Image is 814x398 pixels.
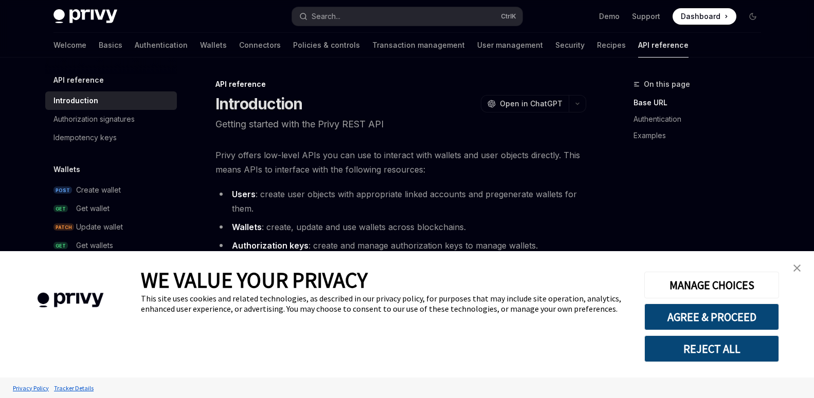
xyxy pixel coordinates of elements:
li: : create and manage authorization keys to manage wallets. [215,238,586,253]
a: Examples [634,127,769,144]
button: AGREE & PROCEED [644,304,779,330]
a: Privacy Policy [10,379,51,397]
button: REJECT ALL [644,335,779,362]
a: User management [477,33,543,58]
span: On this page [644,78,690,90]
p: Getting started with the Privy REST API [215,117,586,131]
div: Get wallets [76,239,113,252]
li: : create, update and use wallets across blockchains. [215,220,586,234]
a: Support [632,11,660,22]
a: Authentication [135,33,188,58]
h1: Introduction [215,94,303,113]
img: close banner [793,264,801,272]
a: Transaction management [372,33,465,58]
a: Idempotency keys [45,128,177,147]
a: Welcome [53,33,86,58]
div: Authorization signatures [53,113,135,125]
a: Policies & controls [293,33,360,58]
span: Dashboard [681,11,720,22]
a: PATCHUpdate wallet [45,218,177,236]
span: PATCH [53,223,74,231]
li: : create user objects with appropriate linked accounts and pregenerate wallets for them. [215,187,586,216]
span: Privy offers low-level APIs you can use to interact with wallets and user objects directly. This ... [215,148,586,177]
a: API reference [638,33,689,58]
strong: Users [232,189,256,199]
div: Get wallet [76,202,110,215]
a: Wallets [200,33,227,58]
a: GETGet wallets [45,236,177,255]
span: GET [53,205,68,213]
img: company logo [15,278,125,323]
div: Idempotency keys [53,131,117,144]
button: MANAGE CHOICES [644,272,779,298]
div: Create wallet [76,184,121,196]
a: Authentication [634,111,769,127]
a: close banner [787,258,807,278]
strong: Authorization keys [232,240,309,251]
a: Recipes [597,33,626,58]
button: Open in ChatGPT [481,95,569,112]
a: Basics [99,33,122,58]
span: Open in ChatGPT [500,99,563,109]
a: Tracker Details [51,379,96,397]
strong: Wallets [232,222,262,232]
button: Search...CtrlK [292,7,522,26]
div: API reference [215,79,586,89]
div: Introduction [53,94,98,107]
h5: API reference [53,74,104,86]
a: Connectors [239,33,281,58]
a: Demo [599,11,620,22]
a: GETGet wallet [45,199,177,218]
a: Introduction [45,91,177,110]
button: Toggle dark mode [745,8,761,25]
span: Ctrl K [501,12,516,21]
span: GET [53,242,68,250]
div: This site uses cookies and related technologies, as described in our privacy policy, for purposes... [141,293,629,314]
a: Authorization signatures [45,110,177,128]
div: Update wallet [76,221,123,233]
h5: Wallets [53,163,80,176]
div: Search... [312,10,340,23]
span: POST [53,186,72,194]
a: Security [555,33,585,58]
a: Dashboard [673,8,736,25]
a: Base URL [634,94,769,111]
a: POSTCreate wallet [45,181,177,199]
img: dark logo [53,9,117,24]
span: WE VALUE YOUR PRIVACY [141,267,368,293]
